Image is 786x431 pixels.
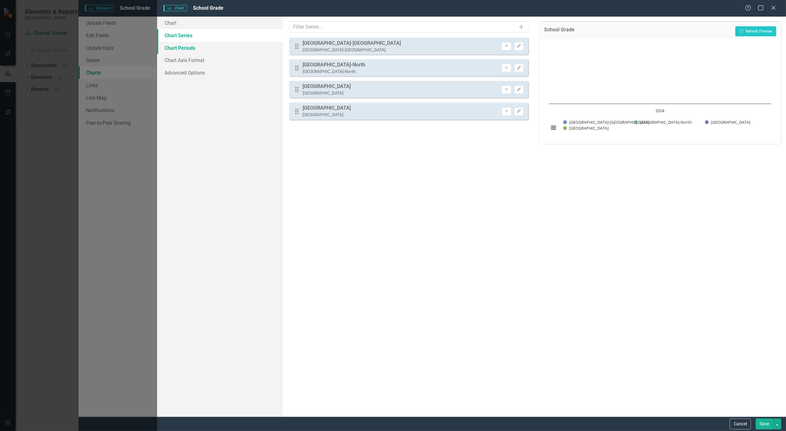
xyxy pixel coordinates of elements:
[640,119,692,125] text: [GEOGRAPHIC_DATA]-North
[163,5,186,11] span: Chart
[735,26,776,36] button: Refresh Preview
[157,17,283,29] a: Chart
[756,418,773,429] button: Save
[546,44,775,138] div: Chart. Highcharts interactive chart.
[157,54,283,66] a: Chart Axis Format
[303,112,351,118] div: [GEOGRAPHIC_DATA]
[563,120,627,125] button: Show Oasis Elementary School-South
[303,40,401,47] div: [GEOGRAPHIC_DATA]-[GEOGRAPHIC_DATA]
[193,5,223,11] span: School Grade
[157,29,283,42] a: Chart Series
[544,27,574,34] h3: School Grade
[563,126,602,131] button: Show Oasis High School
[303,47,401,53] div: [GEOGRAPHIC_DATA]-[GEOGRAPHIC_DATA]
[157,66,283,79] a: Advanced Options
[546,44,774,138] svg: Interactive chart
[569,125,609,131] text: [GEOGRAPHIC_DATA]
[289,21,514,33] input: Filter Series...
[705,120,748,125] button: Show Oasis Middle School
[569,119,649,125] text: [GEOGRAPHIC_DATA]-[GEOGRAPHIC_DATA]
[711,119,750,125] text: [GEOGRAPHIC_DATA]
[634,120,698,125] button: Show Oasis Elementary School-North
[730,418,751,429] button: Cancel
[303,61,365,69] div: [GEOGRAPHIC_DATA]-North
[157,42,283,54] a: Chart Periods
[303,83,351,90] div: [GEOGRAPHIC_DATA]
[303,90,351,96] div: [GEOGRAPHIC_DATA]
[303,69,365,75] div: [GEOGRAPHIC_DATA]-North
[303,105,351,112] div: [GEOGRAPHIC_DATA]
[549,123,558,132] button: View chart menu, Chart
[656,108,665,113] text: 2024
